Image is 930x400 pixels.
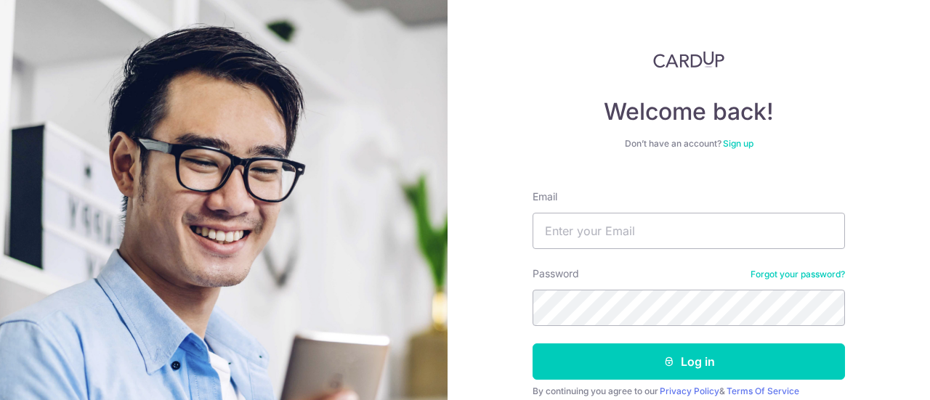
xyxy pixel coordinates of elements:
[533,189,557,204] label: Email
[751,269,845,280] a: Forgot your password?
[653,51,724,68] img: CardUp Logo
[533,385,845,397] div: By continuing you agree to our &
[533,138,845,150] div: Don’t have an account?
[533,343,845,380] button: Log in
[723,138,753,149] a: Sign up
[533,213,845,249] input: Enter your Email
[533,97,845,126] h4: Welcome back!
[533,266,579,281] label: Password
[727,385,799,396] a: Terms Of Service
[660,385,719,396] a: Privacy Policy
